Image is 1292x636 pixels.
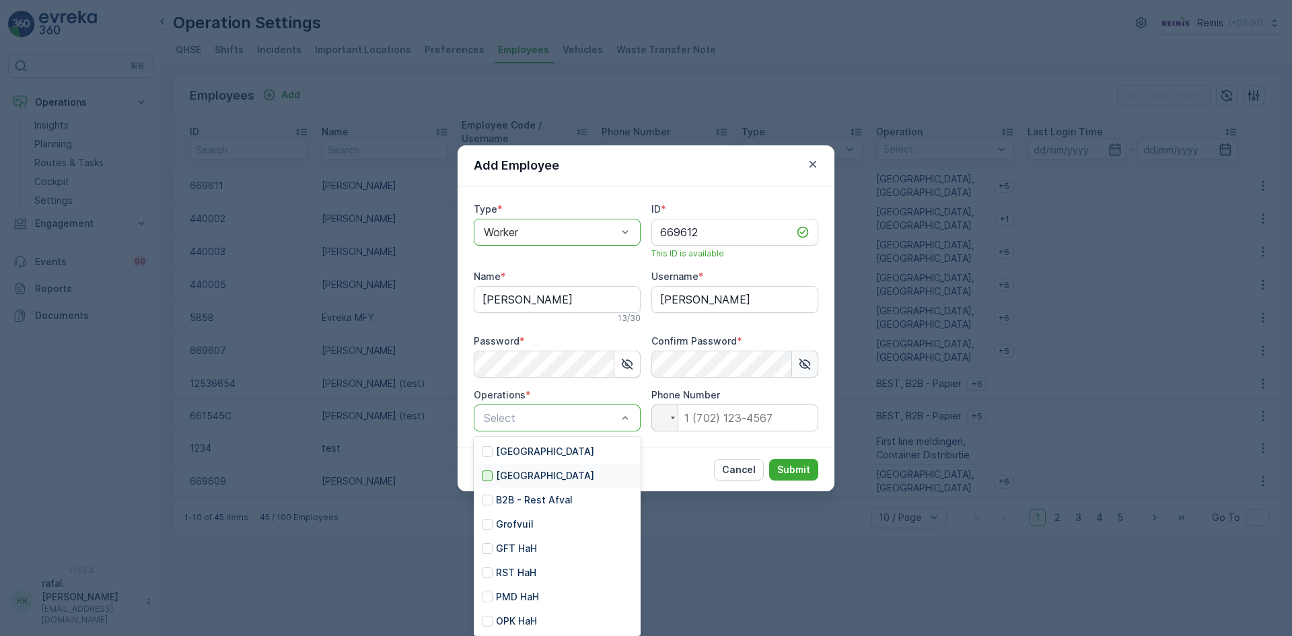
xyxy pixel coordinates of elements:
[474,271,501,282] label: Name
[496,566,536,579] p: RST HaH
[651,248,724,259] span: This ID is available
[474,335,519,347] label: Password
[496,518,534,531] p: Grofvuil
[714,459,764,481] button: Cancel
[651,389,720,400] label: Phone Number
[496,614,537,628] p: OPK HaH
[474,389,526,400] label: Operations
[769,459,818,481] button: Submit
[474,203,497,215] label: Type
[651,203,661,215] label: ID
[651,271,698,282] label: Username
[474,156,559,175] p: Add Employee
[651,335,737,347] label: Confirm Password
[722,463,756,476] p: Cancel
[777,463,810,476] p: Submit
[496,493,573,507] p: B2B - Rest Afval
[484,410,617,426] p: Select
[618,313,641,324] p: 13 / 30
[651,404,818,431] input: 1 (702) 123-4567
[496,469,594,483] p: [GEOGRAPHIC_DATA]
[496,542,537,555] p: GFT HaH
[496,590,539,604] p: PMD HaH
[496,445,594,458] p: [GEOGRAPHIC_DATA]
